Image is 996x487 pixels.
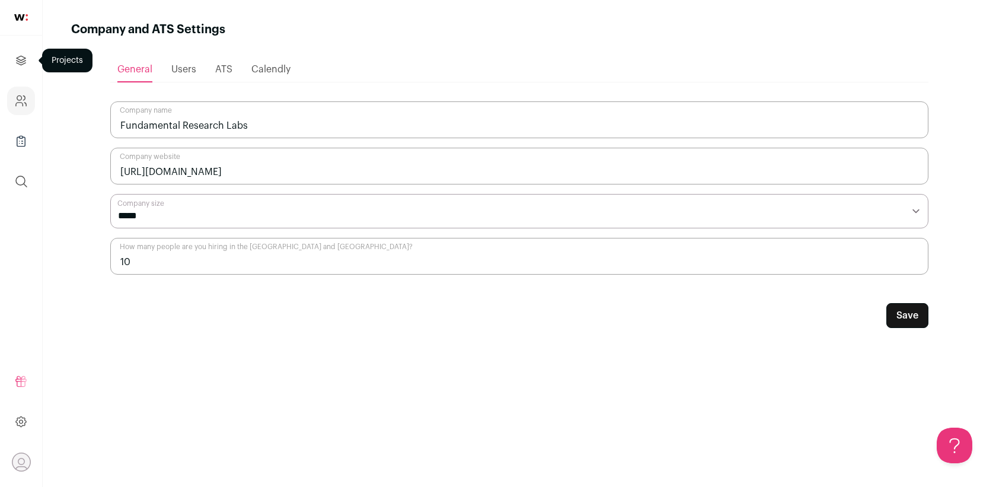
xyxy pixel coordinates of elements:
input: How many people are you hiring in the US and Canada? [110,238,928,275]
a: Company Lists [7,127,35,155]
button: Open dropdown [12,453,31,472]
span: Calendly [251,65,290,74]
span: General [117,65,152,74]
span: ATS [215,65,232,74]
a: ATS [215,58,232,81]
span: Users [171,65,196,74]
a: Calendly [251,58,290,81]
a: Projects [7,46,35,75]
a: Company and ATS Settings [7,87,35,115]
img: wellfound-shorthand-0d5821cbd27db2630d0214b213865d53afaa358527fdda9d0ea32b1df1b89c2c.svg [14,14,28,21]
input: Company website [110,148,928,184]
h1: Company and ATS Settings [71,21,225,38]
button: Save [886,303,928,328]
input: Company name [110,101,928,138]
a: Users [171,58,196,81]
iframe: Help Scout Beacon - Open [937,428,972,463]
div: Projects [42,49,92,72]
